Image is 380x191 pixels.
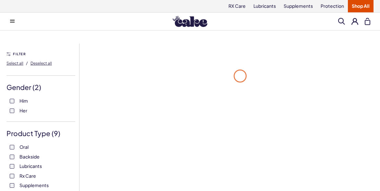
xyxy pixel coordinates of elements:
[6,61,23,66] span: Select all
[10,164,14,169] input: Lubricants
[10,174,14,178] input: Rx Care
[10,99,14,103] input: Him
[19,96,28,105] span: Him
[19,152,40,161] span: Backside
[19,106,27,115] span: Her
[10,183,14,188] input: Supplements
[173,16,207,27] img: Hello Cake
[19,172,36,180] span: Rx Care
[19,143,29,151] span: Oral
[31,58,52,68] button: Deselect all
[6,58,23,68] button: Select all
[10,155,14,159] input: Backside
[19,162,42,170] span: Lubricants
[10,145,14,149] input: Oral
[31,61,52,66] span: Deselect all
[26,60,28,66] span: /
[10,108,14,113] input: Her
[19,181,49,189] span: Supplements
